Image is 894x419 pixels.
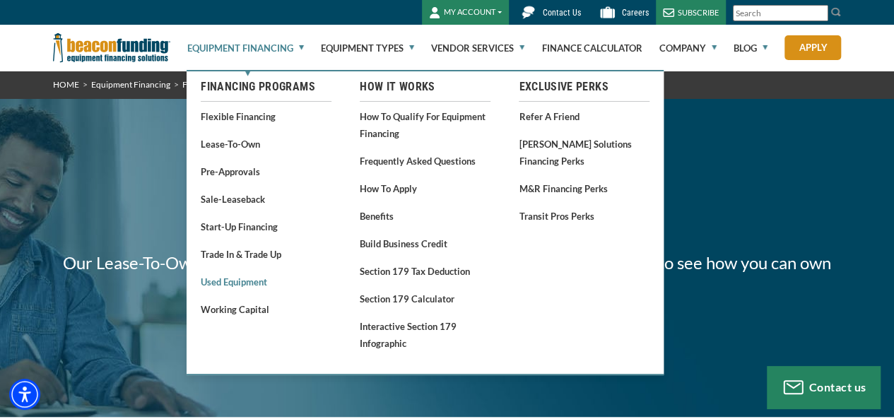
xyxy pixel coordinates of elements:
[201,163,331,180] a: Pre-approvals
[9,379,40,410] div: Accessibility Menu
[201,135,331,153] a: Lease-To-Own
[53,146,842,239] h1: OWN YOUR EQUIPMENT
[543,8,581,18] span: Contact Us
[813,8,825,19] a: Clear search text
[321,25,414,71] a: Equipment Types
[201,78,331,95] a: Financing Programs
[182,79,257,90] a: Financing Programs
[431,25,524,71] a: Vendor Services
[659,25,717,71] a: Company
[767,366,880,408] button: Contact us
[201,107,331,125] a: Flexible Financing
[784,35,841,60] a: Apply
[519,207,649,225] a: Transit Pros Perks
[201,273,331,290] a: Used Equipment
[360,290,490,307] a: Section 179 Calculator
[53,79,79,90] a: HOME
[360,179,490,197] a: How to Apply
[519,179,649,197] a: M&R Financing Perks
[733,5,828,21] input: Search
[187,25,304,71] a: Equipment Financing
[360,107,490,142] a: How to Qualify for Equipment Financing
[809,380,866,394] span: Contact us
[53,25,170,71] img: Beacon Funding Corporation logo
[201,300,331,318] a: Working Capital
[91,79,170,90] a: Equipment Financing
[360,262,490,280] a: Section 179 Tax Deduction
[360,235,490,252] a: Build Business Credit
[360,207,490,225] a: Benefits
[519,107,649,125] a: Refer a Friend
[53,249,842,303] span: Our Lease-To-Own Program is designed with ownership in mind. Watch the video to see how you can o...
[622,8,649,18] span: Careers
[201,245,331,263] a: Trade In & Trade Up
[201,218,331,235] a: Start-Up Financing
[519,78,649,95] a: Exclusive Perks
[519,135,649,170] a: [PERSON_NAME] Solutions Financing Perks
[53,187,842,228] span: FOR THE LONG HAUL
[360,78,490,95] a: How It Works
[360,317,490,352] a: Interactive Section 179 Infographic
[830,6,842,18] img: Search
[541,25,642,71] a: Finance Calculator
[360,152,490,170] a: Frequently Asked Questions
[734,25,767,71] a: Blog
[201,190,331,208] a: Sale-Leaseback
